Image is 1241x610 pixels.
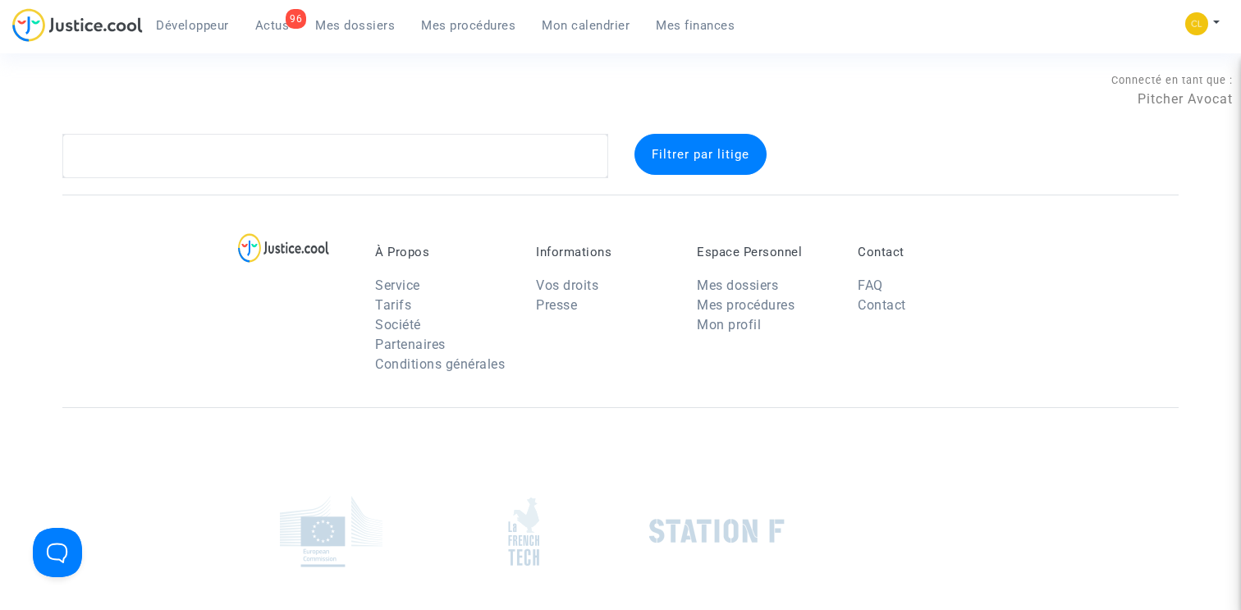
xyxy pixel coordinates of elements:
p: Informations [536,245,672,259]
span: Filtrer par litige [652,147,749,162]
a: Mes dossiers [697,277,778,293]
a: Mon profil [697,317,761,333]
a: 96Actus [242,13,303,38]
a: Mes dossiers [302,13,408,38]
a: Développeur [143,13,242,38]
span: Mon calendrier [542,18,630,33]
span: Mes dossiers [315,18,395,33]
img: french_tech.png [508,497,539,566]
a: Service [375,277,420,293]
a: Mes procédures [408,13,529,38]
a: Tarifs [375,297,411,313]
div: 96 [286,9,306,29]
img: stationf.png [649,519,785,543]
a: Conditions générales [375,356,505,372]
a: Mon calendrier [529,13,643,38]
a: Contact [858,297,906,313]
a: Société [375,317,421,333]
a: FAQ [858,277,883,293]
a: Mes finances [643,13,748,38]
span: Connecté en tant que : [1111,74,1233,86]
span: Mes finances [656,18,735,33]
img: logo-lg.svg [238,233,329,263]
a: Presse [536,297,577,313]
iframe: Help Scout Beacon - Open [33,528,82,577]
img: f0b917ab549025eb3af43f3c4438ad5d [1185,12,1208,35]
img: jc-logo.svg [12,8,143,42]
img: europe_commision.png [280,496,382,567]
a: Vos droits [536,277,598,293]
span: Actus [255,18,290,33]
p: Contact [858,245,994,259]
p: À Propos [375,245,511,259]
span: Développeur [156,18,229,33]
p: Espace Personnel [697,245,833,259]
a: Mes procédures [697,297,795,313]
span: Mes procédures [421,18,515,33]
a: Partenaires [375,337,446,352]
